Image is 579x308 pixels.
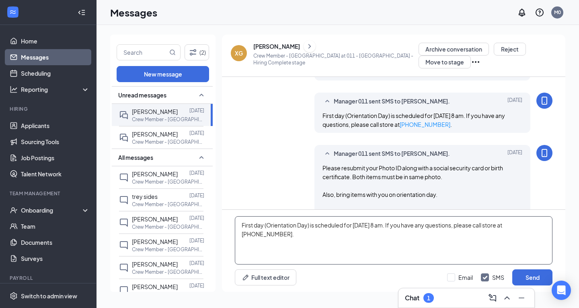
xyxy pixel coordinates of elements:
p: [DATE] [189,130,204,136]
svg: MobileSms [540,148,549,158]
svg: Ellipses [471,57,480,67]
h3: Chat [405,294,419,302]
svg: ChatInactive [119,263,129,273]
svg: Pen [242,273,250,281]
span: [DATE] [507,97,522,106]
p: [DATE] [189,107,204,114]
button: Archive conversation [419,43,489,56]
div: 1 [427,295,430,302]
div: Switch to admin view [21,292,77,300]
p: [DATE] [189,237,204,244]
svg: Notifications [517,8,527,17]
a: Surveys [21,250,90,267]
span: Unread messages [118,91,166,99]
p: Crew Member - [GEOGRAPHIC_DATA] at 011 - [GEOGRAPHIC_DATA] [132,223,204,230]
button: ChevronRight [304,40,316,52]
span: [PERSON_NAME] [132,108,178,115]
span: [PERSON_NAME] [132,130,178,138]
p: [DATE] [189,282,204,289]
div: XG [235,49,243,57]
svg: Minimize [517,293,526,303]
svg: SmallChevronUp [322,149,332,159]
svg: QuestionInfo [535,8,544,17]
svg: Settings [10,292,18,300]
svg: Analysis [10,85,18,93]
p: Crew Member - [GEOGRAPHIC_DATA] at 011 - [GEOGRAPHIC_DATA] [132,246,204,253]
span: First day (Orientation Day) is scheduled for [DATE] 8 am. If you have any questions, please call ... [322,112,505,128]
a: Home [21,33,90,49]
div: Hiring [10,105,88,112]
div: Team Management [10,190,88,197]
a: Team [21,218,90,234]
svg: SmallChevronUp [197,153,206,162]
svg: Filter [188,48,198,57]
p: Crew Member - [GEOGRAPHIC_DATA] at 011 - [GEOGRAPHIC_DATA] [132,116,204,123]
a: Job Postings [21,150,90,166]
div: M0 [554,9,561,16]
svg: ChatInactive [119,285,129,295]
button: ChevronUp [501,291,513,304]
span: [DATE] [507,149,522,159]
svg: DoubleChat [119,133,129,143]
a: Documents [21,234,90,250]
button: Reject [494,43,526,56]
button: Full text editorPen [235,269,296,285]
a: Messages [21,49,90,65]
div: [PERSON_NAME] [253,42,300,50]
span: All messages [118,153,153,161]
div: Payroll [10,275,88,281]
svg: WorkstreamLogo [9,8,17,16]
svg: ChatInactive [119,173,129,182]
span: trey sides [132,193,158,200]
span: [PERSON_NAME] [132,215,178,223]
a: Talent Network [21,166,90,182]
p: Crew Member - [GEOGRAPHIC_DATA] at 011 - [GEOGRAPHIC_DATA] [132,269,204,275]
p: Crew Member - [GEOGRAPHIC_DATA] at 011 - [GEOGRAPHIC_DATA] [132,291,204,298]
a: Sourcing Tools [21,134,90,150]
div: Open Intercom Messenger [552,281,571,300]
p: Crew Member - [GEOGRAPHIC_DATA] at 011 - [GEOGRAPHIC_DATA] [132,178,204,185]
svg: UserCheck [10,206,18,214]
svg: ComposeMessage [488,293,497,303]
div: Reporting [21,85,90,93]
p: [DATE] [189,260,204,267]
svg: ChatInactive [119,240,129,250]
input: Search [117,45,168,60]
span: Manager 011 sent SMS to [PERSON_NAME]. [334,97,450,106]
p: [DATE] [189,192,204,199]
button: Filter (2) [185,44,209,60]
button: Send [512,269,552,285]
svg: ChevronUp [502,293,512,303]
svg: Collapse [78,8,86,17]
svg: DoubleChat [119,110,129,120]
svg: SmallChevronUp [197,90,206,100]
p: Crew Member - [GEOGRAPHIC_DATA] at 011 - [GEOGRAPHIC_DATA] [132,138,204,145]
span: Manager 011 sent SMS to [PERSON_NAME]. [334,149,450,159]
p: Crew Member - [GEOGRAPHIC_DATA] at 011 - [GEOGRAPHIC_DATA] - Hiring Complete stage [253,52,419,66]
button: New message [117,66,209,82]
svg: ChatInactive [119,218,129,227]
span: [PERSON_NAME] [132,238,178,245]
svg: MobileSms [540,96,549,105]
h1: Messages [110,6,157,19]
svg: SmallChevronUp [322,97,332,106]
a: [PHONE_NUMBER] [400,121,450,128]
p: Crew Member - [GEOGRAPHIC_DATA] at 011 - [GEOGRAPHIC_DATA] [132,201,204,208]
a: Applicants [21,118,90,134]
svg: ChatInactive [119,195,129,205]
span: [PERSON_NAME] [132,283,178,290]
a: Scheduling [21,65,90,81]
button: Minimize [515,291,528,304]
p: [DATE] [189,215,204,221]
span: [PERSON_NAME] [132,170,178,178]
p: [DATE] [189,170,204,176]
span: Please resubmit your Photo ID along with a social security card or birth certificate. Both items ... [322,164,503,216]
div: Onboarding [21,206,83,214]
svg: MagnifyingGlass [169,49,176,56]
button: Move to stage [419,56,471,68]
button: ComposeMessage [486,291,499,304]
textarea: First day (Orientation Day) is scheduled for [DATE] 8 am. If you have any questions, please call ... [235,216,552,265]
svg: ChevronRight [306,41,314,51]
span: [PERSON_NAME] [132,260,178,268]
